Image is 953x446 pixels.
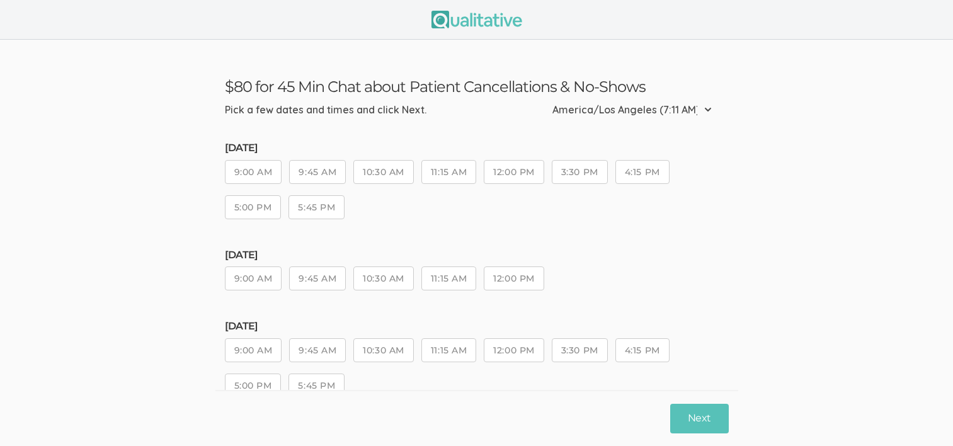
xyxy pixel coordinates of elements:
[484,338,544,362] button: 12:00 PM
[353,266,413,290] button: 10:30 AM
[225,195,282,219] button: 5:00 PM
[225,249,729,261] h5: [DATE]
[421,160,476,184] button: 11:15 AM
[225,374,282,397] button: 5:00 PM
[225,77,729,96] h3: $80 for 45 Min Chat about Patient Cancellations & No-Shows
[225,103,426,117] div: Pick a few dates and times and click Next.
[484,160,544,184] button: 12:00 PM
[225,338,282,362] button: 9:00 AM
[225,142,729,154] h5: [DATE]
[289,266,346,290] button: 9:45 AM
[615,338,670,362] button: 4:15 PM
[421,266,476,290] button: 11:15 AM
[353,338,413,362] button: 10:30 AM
[431,11,522,28] img: Qualitative
[552,338,608,362] button: 3:30 PM
[552,160,608,184] button: 3:30 PM
[225,266,282,290] button: 9:00 AM
[289,160,346,184] button: 9:45 AM
[289,338,346,362] button: 9:45 AM
[421,338,476,362] button: 11:15 AM
[288,374,345,397] button: 5:45 PM
[225,160,282,184] button: 9:00 AM
[670,404,728,433] button: Next
[484,266,544,290] button: 12:00 PM
[615,160,670,184] button: 4:15 PM
[353,160,413,184] button: 10:30 AM
[288,195,345,219] button: 5:45 PM
[225,321,729,332] h5: [DATE]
